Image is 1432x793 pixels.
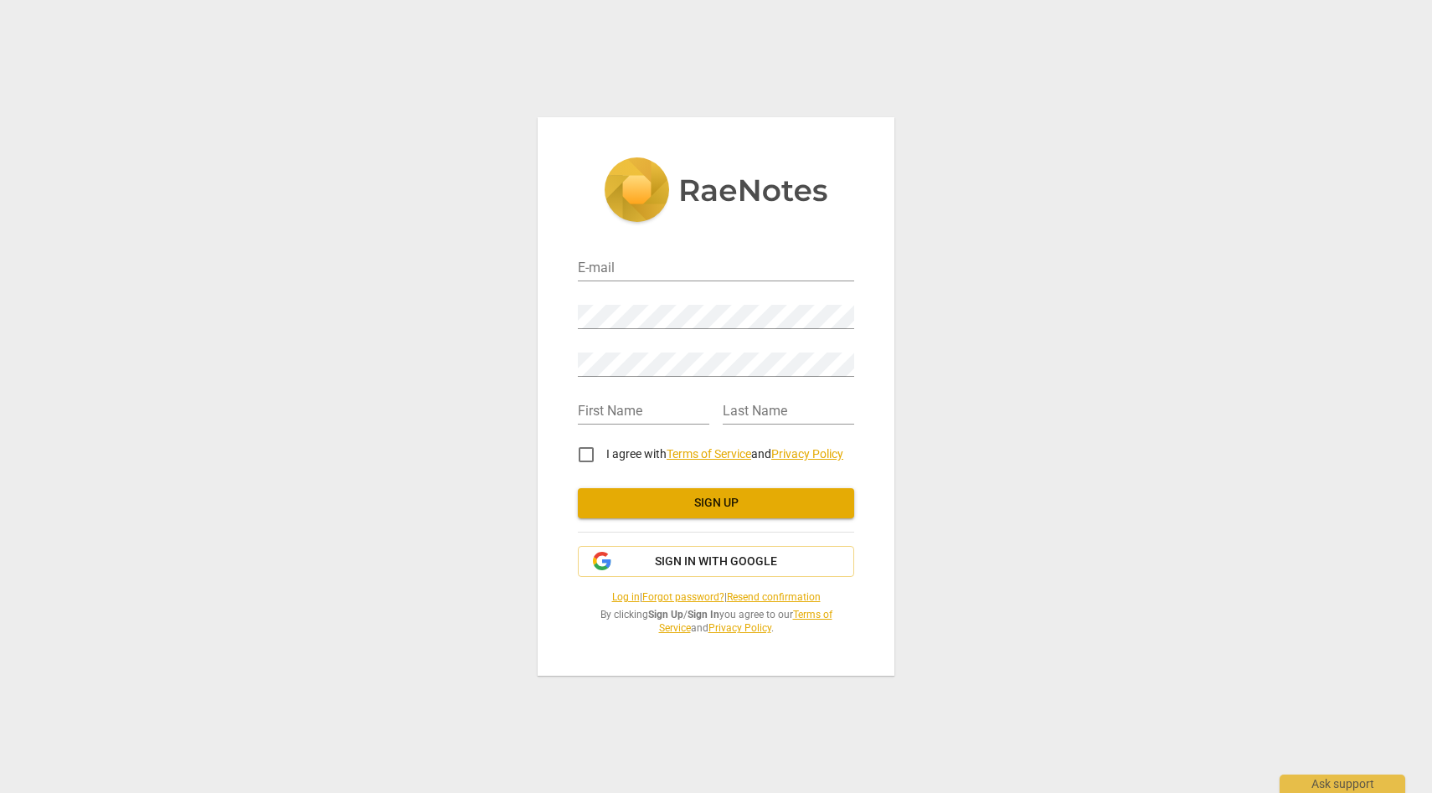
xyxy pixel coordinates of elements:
span: I agree with and [606,447,843,461]
a: Log in [612,591,640,603]
span: | | [578,590,854,605]
img: 5ac2273c67554f335776073100b6d88f.svg [604,157,828,226]
span: By clicking / you agree to our and . [578,608,854,636]
a: Terms of Service [667,447,751,461]
button: Sign up [578,488,854,518]
span: Sign up [591,495,841,512]
a: Forgot password? [642,591,724,603]
div: Ask support [1280,775,1405,793]
b: Sign In [688,609,719,620]
a: Privacy Policy [771,447,843,461]
a: Privacy Policy [708,622,771,634]
a: Resend confirmation [727,591,821,603]
span: Sign in with Google [655,554,777,570]
b: Sign Up [648,609,683,620]
a: Terms of Service [659,609,832,635]
button: Sign in with Google [578,546,854,578]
